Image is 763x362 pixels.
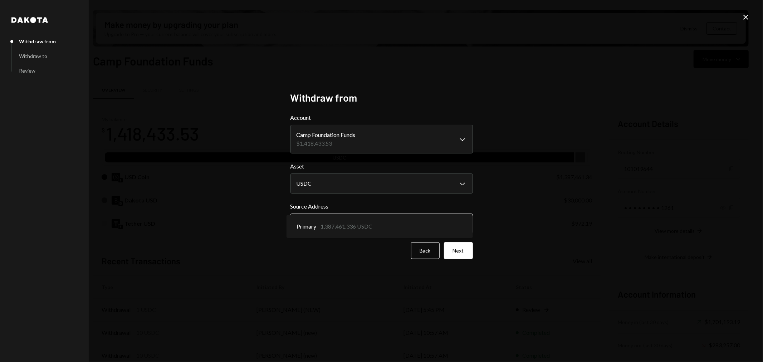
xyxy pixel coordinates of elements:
[290,162,473,171] label: Asset
[290,202,473,211] label: Source Address
[321,222,372,231] div: 1,387,461.336 USDC
[290,125,473,153] button: Account
[19,68,35,74] div: Review
[444,242,473,259] button: Next
[19,53,47,59] div: Withdraw to
[297,222,316,231] span: Primary
[290,173,473,194] button: Asset
[411,242,440,259] button: Back
[290,214,473,234] button: Source Address
[19,38,56,44] div: Withdraw from
[290,91,473,105] h2: Withdraw from
[290,113,473,122] label: Account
